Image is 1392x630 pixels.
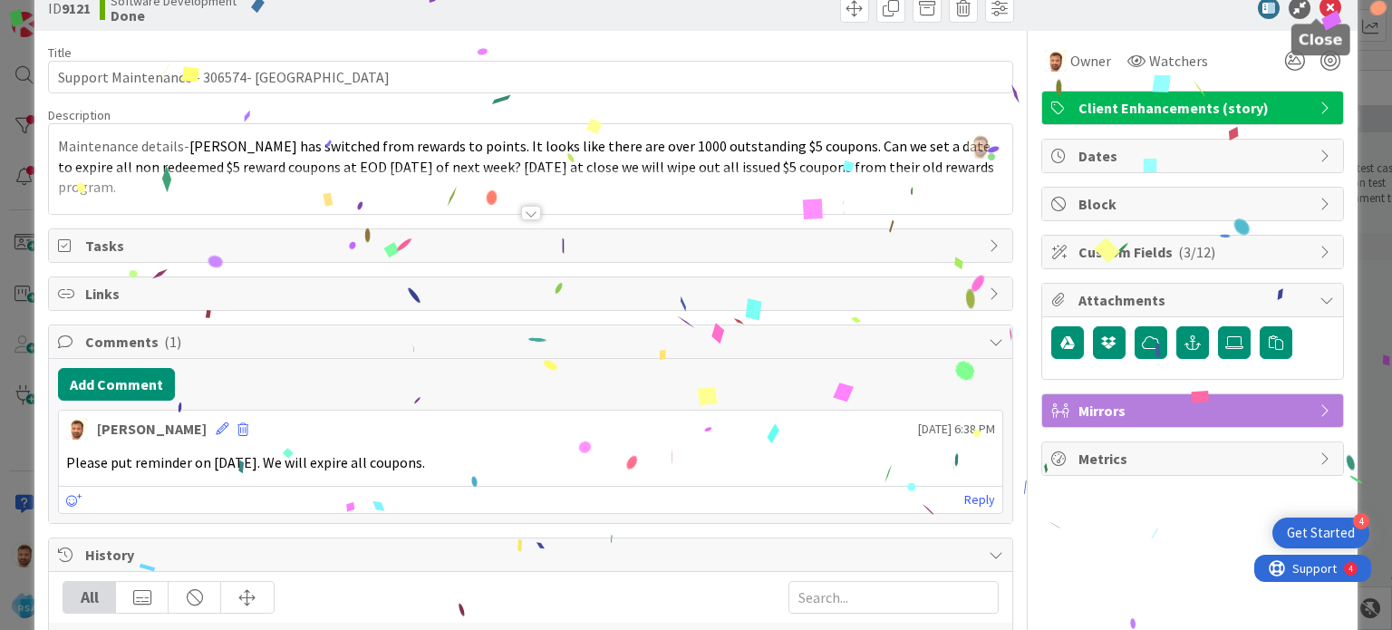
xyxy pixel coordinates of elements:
[58,368,175,401] button: Add Comment
[918,420,995,439] span: [DATE] 6:38 PM
[1272,518,1369,548] div: Open Get Started checklist, remaining modules: 4
[788,581,999,614] input: Search...
[1078,241,1310,263] span: Custom Fields
[1045,50,1067,72] img: AS
[38,3,82,24] span: Support
[1078,289,1310,311] span: Attachments
[85,283,979,305] span: Links
[58,137,997,196] span: [PERSON_NAME] has switched from rewards to points. It looks like there are over 1000 outstanding ...
[1353,513,1369,529] div: 4
[66,453,425,471] span: Please put reminder on [DATE]. We will expire all coupons.
[48,44,72,61] label: Title
[164,333,181,351] span: ( 1 )
[48,61,1012,93] input: type card name here...
[85,544,979,566] span: History
[1149,50,1208,72] span: Watchers
[1299,31,1343,48] h5: Close
[1178,243,1215,261] span: ( 3/12 )
[1078,448,1310,470] span: Metrics
[1070,50,1111,72] span: Owner
[968,133,993,159] img: XQnMoIyljuWWkMzYLB6n4fjicomZFlZU.png
[94,7,99,22] div: 4
[111,8,237,23] b: Done
[97,418,207,440] div: [PERSON_NAME]
[1287,524,1355,542] div: Get Started
[85,331,979,353] span: Comments
[85,235,979,257] span: Tasks
[1078,97,1310,119] span: Client Enhancements (story)
[63,582,116,613] div: All
[964,489,995,511] a: Reply
[1078,400,1310,422] span: Mirrors
[58,136,1002,198] p: Maintenance details-
[1078,145,1310,167] span: Dates
[48,107,111,123] span: Description
[66,418,88,440] img: AS
[1078,193,1310,215] span: Block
